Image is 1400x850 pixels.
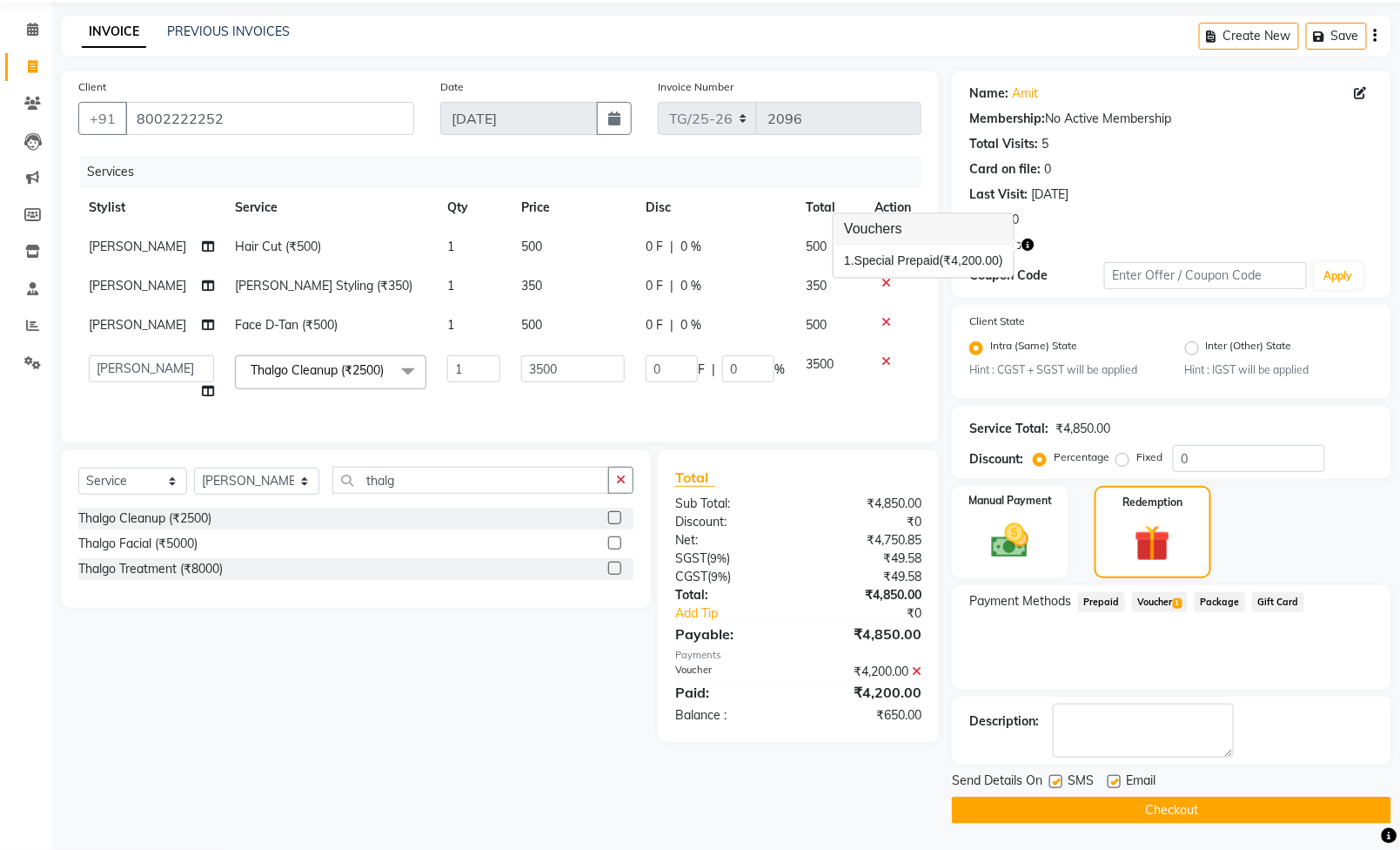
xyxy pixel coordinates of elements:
[80,156,934,188] div: Services
[799,495,935,513] div: ₹4,850.00
[662,586,799,604] div: Total:
[1173,598,1182,609] span: 1
[969,420,1048,438] div: Service Total:
[799,663,935,681] div: ₹4,200.00
[1306,23,1367,50] button: Save
[635,188,795,227] th: Disc
[662,624,799,644] div: Payable:
[1012,211,1019,229] div: 0
[1206,338,1292,359] label: Inter (Other) State
[675,550,707,566] span: SGST
[1044,160,1051,179] div: 0
[1031,186,1068,204] div: [DATE]
[1078,592,1125,612] span: Prepaid
[969,211,1008,229] div: Points:
[799,550,935,568] div: ₹49.58
[78,188,224,227] th: Stylist
[1314,263,1363,289] button: Apply
[447,239,454,254] span: 1
[662,495,799,513] div: Sub Total:
[646,316,663,334] span: 0 F
[969,266,1104,285] div: Coupon Code
[235,278,412,293] span: [PERSON_NAME] Styling (₹350)
[799,586,935,604] div: ₹4,850.00
[799,531,935,550] div: ₹4,750.85
[1123,521,1182,565] img: _gift.svg
[89,239,186,254] span: [PERSON_NAME]
[799,513,935,531] div: ₹0
[864,188,921,227] th: Action
[799,706,935,725] div: ₹650.00
[167,24,290,39] a: PREVIOUS INVOICES
[447,317,454,333] span: 1
[680,316,701,334] span: 0 %
[799,624,935,644] div: ₹4,850.00
[969,186,1028,204] div: Last Visit:
[1132,592,1188,612] span: Voucher
[1126,772,1156,793] span: Email
[437,188,511,227] th: Qty
[969,450,1023,469] div: Discount:
[806,317,827,333] span: 500
[844,253,1003,271] div: Special Prepaid
[662,550,799,568] div: ( )
[662,568,799,586] div: ( )
[969,84,1008,103] div: Name:
[799,568,935,586] div: ₹49.58
[969,314,1025,329] label: Client State
[78,79,106,95] label: Client
[662,513,799,531] div: Discount:
[646,238,663,256] span: 0 F
[774,361,785,379] span: %
[1054,449,1109,465] label: Percentage
[980,519,1041,563] img: _cash.svg
[521,239,542,254] span: 500
[1252,592,1304,612] span: Gift Card
[662,531,799,550] div: Net:
[440,79,464,95] label: Date
[662,682,799,703] div: Paid:
[662,706,799,725] div: Balance :
[806,239,827,254] span: 500
[521,278,542,293] span: 350
[1068,772,1094,793] span: SMS
[969,135,1038,153] div: Total Visits:
[1042,135,1048,153] div: 5
[806,356,834,372] span: 3500
[1195,592,1245,612] span: Package
[795,188,864,227] th: Total
[969,160,1041,179] div: Card on file:
[447,278,454,293] span: 1
[670,238,673,256] span: |
[1055,420,1110,438] div: ₹4,850.00
[968,493,1052,509] label: Manual Payment
[675,648,921,663] div: Payments
[251,362,384,378] span: Thalgo Cleanup (₹2500)
[821,604,935,623] div: ₹0
[1012,84,1038,103] a: Amit
[952,772,1042,793] span: Send Details On
[799,682,935,703] div: ₹4,200.00
[384,362,392,378] a: x
[969,712,1039,731] div: Description:
[235,239,321,254] span: Hair Cut (₹500)
[521,317,542,333] span: 500
[235,317,338,333] span: Face D-Tan (₹500)
[844,254,854,268] span: 1.
[125,102,414,135] input: Search by Name/Mobile/Email/Code
[675,569,707,584] span: CGST
[78,560,223,578] div: Thalgo Treatment (₹8000)
[952,797,1391,824] button: Checkout
[940,254,1003,268] span: (₹4,200.00)
[662,604,821,623] a: Add Tip
[675,469,715,487] span: Total
[658,79,733,95] label: Invoice Number
[1136,449,1162,465] label: Fixed
[332,467,609,494] input: Search or Scan
[969,110,1374,128] div: No Active Membership
[82,17,146,48] a: INVOICE
[78,535,198,553] div: Thalgo Facial (₹5000)
[834,214,1014,246] h3: Vouchers
[969,362,1158,378] small: Hint : CGST + SGST will be applied
[662,663,799,681] div: Voucher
